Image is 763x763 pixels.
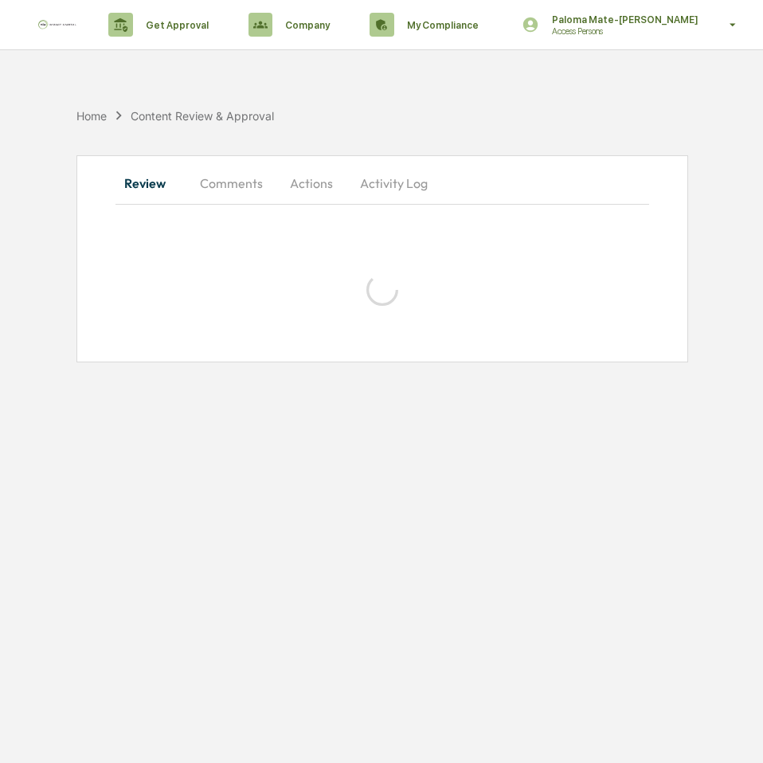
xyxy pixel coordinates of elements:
p: Paloma Mate-[PERSON_NAME] [539,14,706,25]
button: Comments [187,164,276,202]
p: Company [272,19,338,31]
button: Actions [276,164,347,202]
div: Content Review & Approval [131,109,274,123]
p: Get Approval [133,19,217,31]
div: secondary tabs example [115,164,650,202]
p: My Compliance [394,19,487,31]
img: logo [38,20,76,30]
div: Home [76,109,107,123]
p: Access Persons [539,25,695,37]
button: Activity Log [347,164,440,202]
button: Review [115,164,187,202]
